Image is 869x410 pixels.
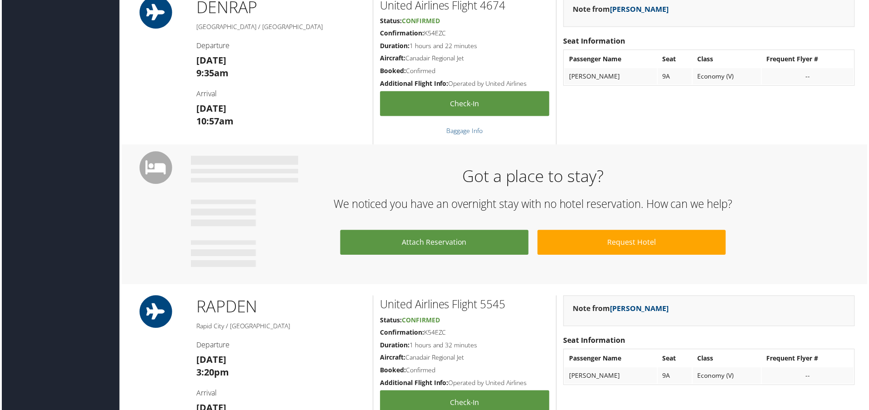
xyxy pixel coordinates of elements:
[380,79,550,89] h5: Operated by United Airlines
[380,355,405,363] strong: Aircraft:
[380,317,402,326] strong: Status:
[380,79,449,88] strong: Additional Flight Info:
[764,352,855,368] th: Frequent Flyer #
[195,67,228,79] strong: 9:35am
[380,367,550,376] h5: Confirmed
[538,231,727,256] a: Request Hotel
[380,67,406,75] strong: Booked:
[694,51,763,68] th: Class
[380,355,550,364] h5: Canadair Regional Jet
[380,29,550,38] h5: K54EZC
[380,54,550,63] h5: Canadair Regional Jet
[659,69,693,85] td: 9A
[195,323,366,332] h5: Rapid City / [GEOGRAPHIC_DATA]
[694,369,763,385] td: Economy (V)
[195,116,233,128] strong: 10:57am
[565,69,658,85] td: [PERSON_NAME]
[380,380,550,389] h5: Operated by United Airlines
[694,352,763,368] th: Class
[574,305,670,315] strong: Note from
[380,17,402,25] strong: Status:
[768,73,851,81] div: --
[447,127,483,136] a: Baggage Info
[380,42,410,50] strong: Duration:
[195,341,366,351] h4: Departure
[380,330,550,339] h5: K54EZC
[564,337,626,347] strong: Seat Information
[195,23,366,32] h5: [GEOGRAPHIC_DATA] / [GEOGRAPHIC_DATA]
[611,305,670,315] a: [PERSON_NAME]
[195,103,225,115] strong: [DATE]
[402,317,440,326] span: Confirmed
[380,342,410,351] strong: Duration:
[659,369,693,385] td: 9A
[380,54,405,63] strong: Aircraft:
[694,69,763,85] td: Economy (V)
[565,51,658,68] th: Passenger Name
[195,54,225,67] strong: [DATE]
[380,42,550,51] h5: 1 hours and 22 minutes
[195,368,228,380] strong: 3:20pm
[574,5,670,15] strong: Note from
[565,369,658,385] td: [PERSON_NAME]
[380,29,424,38] strong: Confirmation:
[380,367,406,376] strong: Booked:
[380,298,550,314] h2: United Airlines Flight 5545
[195,297,366,320] h1: RAP DEN
[195,41,366,51] h4: Departure
[380,92,550,117] a: Check-in
[659,352,693,368] th: Seat
[380,330,424,338] strong: Confirmation:
[768,373,851,381] div: --
[380,380,449,389] strong: Additional Flight Info:
[565,352,658,368] th: Passenger Name
[380,342,550,351] h5: 1 hours and 32 minutes
[659,51,693,68] th: Seat
[564,36,626,46] strong: Seat Information
[402,17,440,25] span: Confirmed
[380,67,550,76] h5: Confirmed
[195,355,225,367] strong: [DATE]
[195,89,366,99] h4: Arrival
[764,51,855,68] th: Frequent Flyer #
[340,231,529,256] a: Attach Reservation
[195,390,366,400] h4: Arrival
[611,5,670,15] a: [PERSON_NAME]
